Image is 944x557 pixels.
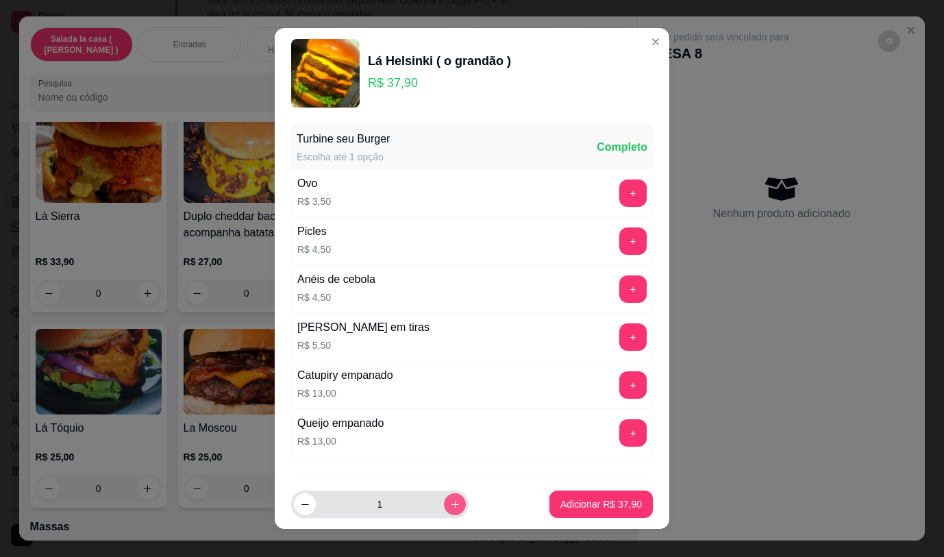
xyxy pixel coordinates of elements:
[619,227,647,255] button: add
[444,493,466,515] button: increase-product-quantity
[297,243,331,256] p: R$ 4,50
[297,131,390,147] div: Turbine seu Burger
[549,491,653,518] button: Adicionar R$ 37,90
[619,371,647,399] button: add
[297,175,331,192] div: Ovo
[294,493,316,515] button: decrease-product-quantity
[619,180,647,207] button: add
[297,319,430,336] div: [PERSON_NAME] em tiras
[297,415,384,432] div: Queijo empanado
[297,195,331,208] p: R$ 3,50
[645,31,667,53] button: Close
[297,290,375,304] p: R$ 4,50
[619,275,647,303] button: add
[297,150,390,164] div: Escolha até 1 opção
[619,323,647,351] button: add
[597,139,647,156] div: Completo
[368,51,511,71] div: Lá Helsinki ( o grandão )
[297,338,430,352] p: R$ 5,50
[619,419,647,447] button: add
[560,497,642,511] p: Adicionar R$ 37,90
[297,223,331,240] div: Picles
[297,367,393,384] div: Catupiry empanado
[297,271,375,288] div: Anéis de cebola
[297,386,393,400] p: R$ 13,00
[368,73,511,92] p: R$ 37,90
[297,434,384,448] p: R$ 13,00
[291,39,360,108] img: product-image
